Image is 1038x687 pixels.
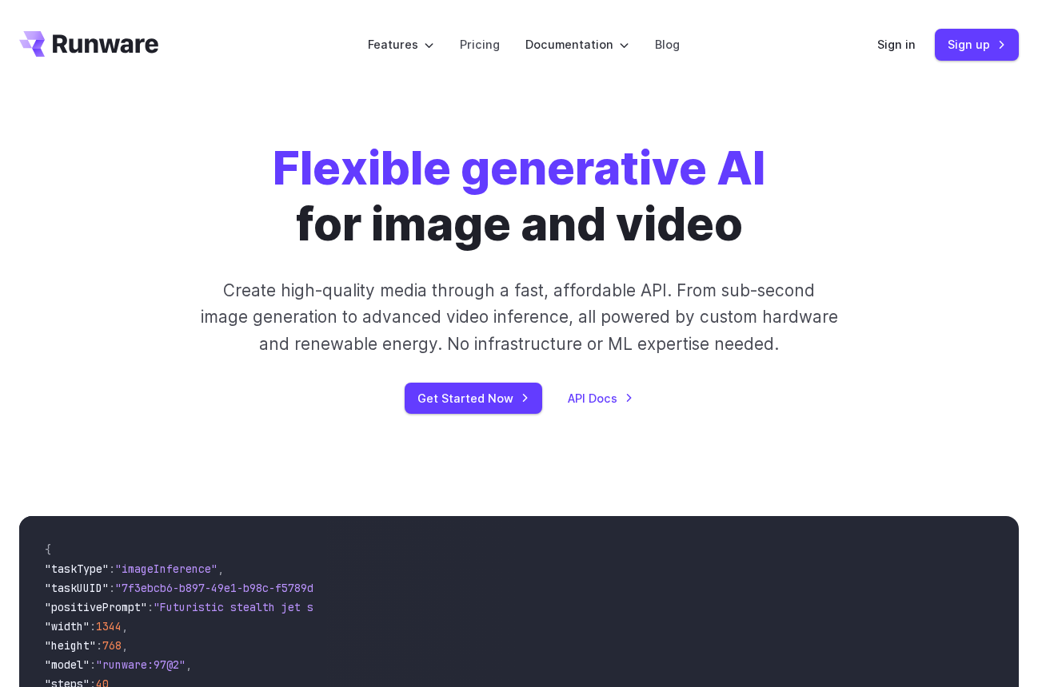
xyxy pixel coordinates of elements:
a: Sign up [935,29,1019,60]
a: Go to / [19,31,158,57]
span: "height" [45,638,96,653]
p: Create high-quality media through a fast, affordable API. From sub-second image generation to adv... [199,277,839,357]
span: 768 [102,638,122,653]
span: , [122,619,128,633]
span: "7f3ebcb6-b897-49e1-b98c-f5789d2d40d7" [115,581,358,595]
strong: Flexible generative AI [273,140,765,196]
a: Pricing [460,35,500,54]
span: "positivePrompt" [45,600,147,614]
span: 1344 [96,619,122,633]
label: Features [368,35,434,54]
label: Documentation [525,35,629,54]
span: "Futuristic stealth jet streaking through a neon-lit cityscape with glowing purple exhaust" [154,600,736,614]
span: : [90,619,96,633]
a: API Docs [568,389,633,407]
span: : [147,600,154,614]
a: Sign in [877,35,916,54]
span: "model" [45,657,90,672]
span: "runware:97@2" [96,657,186,672]
span: , [186,657,192,672]
span: : [109,581,115,595]
span: : [96,638,102,653]
span: , [218,562,224,576]
span: "taskType" [45,562,109,576]
h1: for image and video [273,141,765,252]
span: : [109,562,115,576]
span: , [122,638,128,653]
span: "width" [45,619,90,633]
a: Get Started Now [405,383,542,414]
span: "imageInference" [115,562,218,576]
span: "taskUUID" [45,581,109,595]
a: Blog [655,35,680,54]
span: : [90,657,96,672]
span: { [45,542,51,557]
